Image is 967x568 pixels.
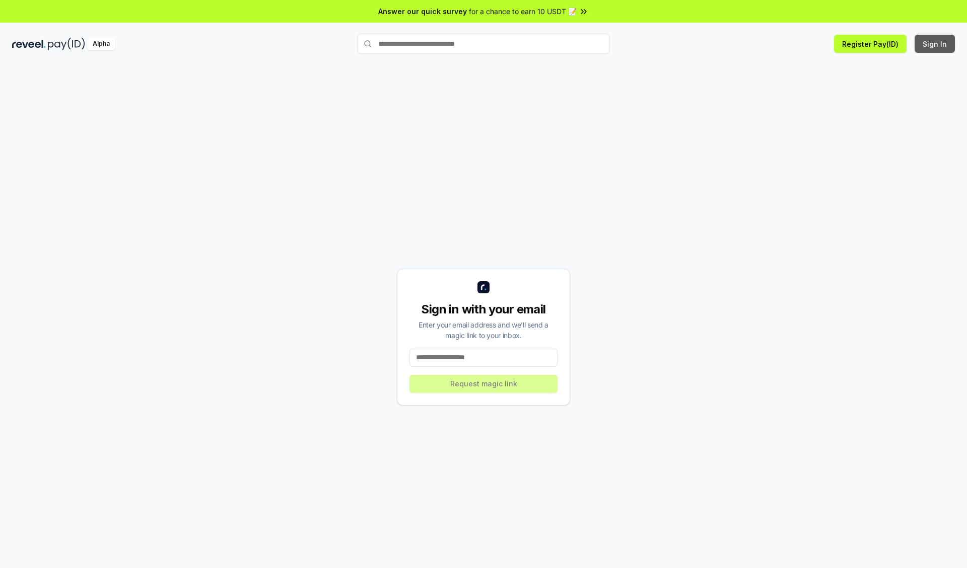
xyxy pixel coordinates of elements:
[915,35,955,53] button: Sign In
[477,281,490,293] img: logo_small
[834,35,907,53] button: Register Pay(ID)
[409,301,558,317] div: Sign in with your email
[469,6,577,17] span: for a chance to earn 10 USDT 📝
[409,319,558,341] div: Enter your email address and we’ll send a magic link to your inbox.
[12,38,46,50] img: reveel_dark
[48,38,85,50] img: pay_id
[378,6,467,17] span: Answer our quick survey
[87,38,115,50] div: Alpha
